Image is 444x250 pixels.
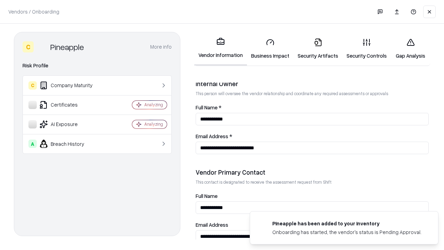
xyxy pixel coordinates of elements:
div: A [28,140,37,148]
a: Gap Analysis [391,33,430,65]
label: Email Address [196,222,429,227]
div: Internal Owner [196,80,429,88]
div: Onboarding has started, the vendor's status is Pending Approval. [272,228,421,236]
p: Vendors / Onboarding [8,8,59,15]
div: Pineapple has been added to your inventory [272,220,421,227]
div: C [23,41,34,52]
p: This person will oversee the vendor relationship and coordinate any required assessments or appro... [196,91,429,97]
p: This contact is designated to receive the assessment request from Shift [196,179,429,185]
button: More info [150,41,172,53]
div: Analyzing [144,102,163,108]
label: Full Name * [196,105,429,110]
div: Vendor Primary Contact [196,168,429,176]
label: Full Name [196,193,429,199]
label: Email Address * [196,134,429,139]
div: Analyzing [144,121,163,127]
div: Certificates [28,101,111,109]
a: Business Impact [247,33,293,65]
a: Security Controls [342,33,391,65]
img: Pineapple [36,41,48,52]
div: Risk Profile [23,61,172,70]
div: Breach History [28,140,111,148]
a: Vendor Information [194,32,247,66]
a: Security Artifacts [293,33,342,65]
div: AI Exposure [28,120,111,128]
div: Pineapple [50,41,84,52]
div: C [28,81,37,90]
img: pineappleenergy.com [258,220,267,228]
div: Company Maturity [28,81,111,90]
